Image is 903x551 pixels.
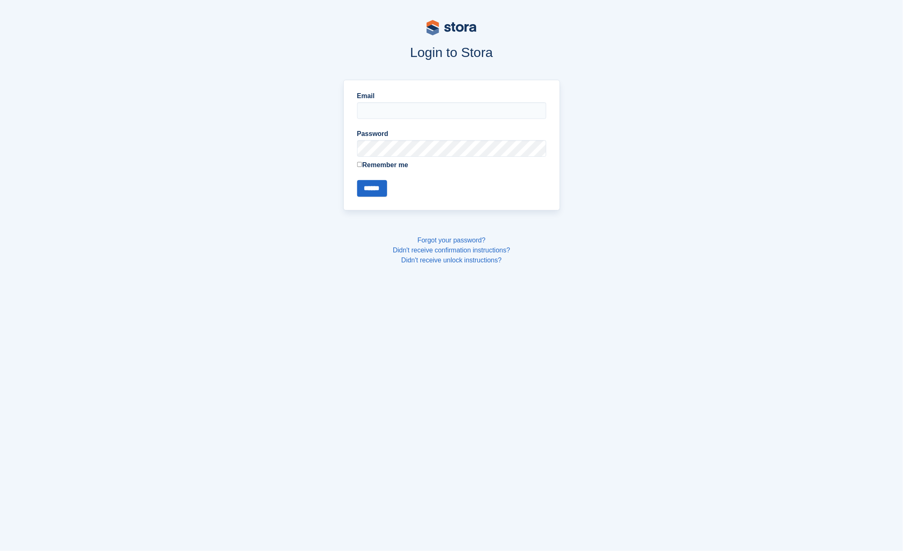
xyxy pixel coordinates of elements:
label: Password [357,129,546,139]
label: Email [357,91,546,101]
h1: Login to Stora [185,45,718,60]
a: Didn't receive unlock instructions? [401,257,501,264]
img: stora-logo-53a41332b3708ae10de48c4981b4e9114cc0af31d8433b30ea865607fb682f29.svg [427,20,476,35]
label: Remember me [357,160,546,170]
a: Forgot your password? [417,237,486,244]
input: Remember me [357,162,363,167]
a: Didn't receive confirmation instructions? [393,247,510,254]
